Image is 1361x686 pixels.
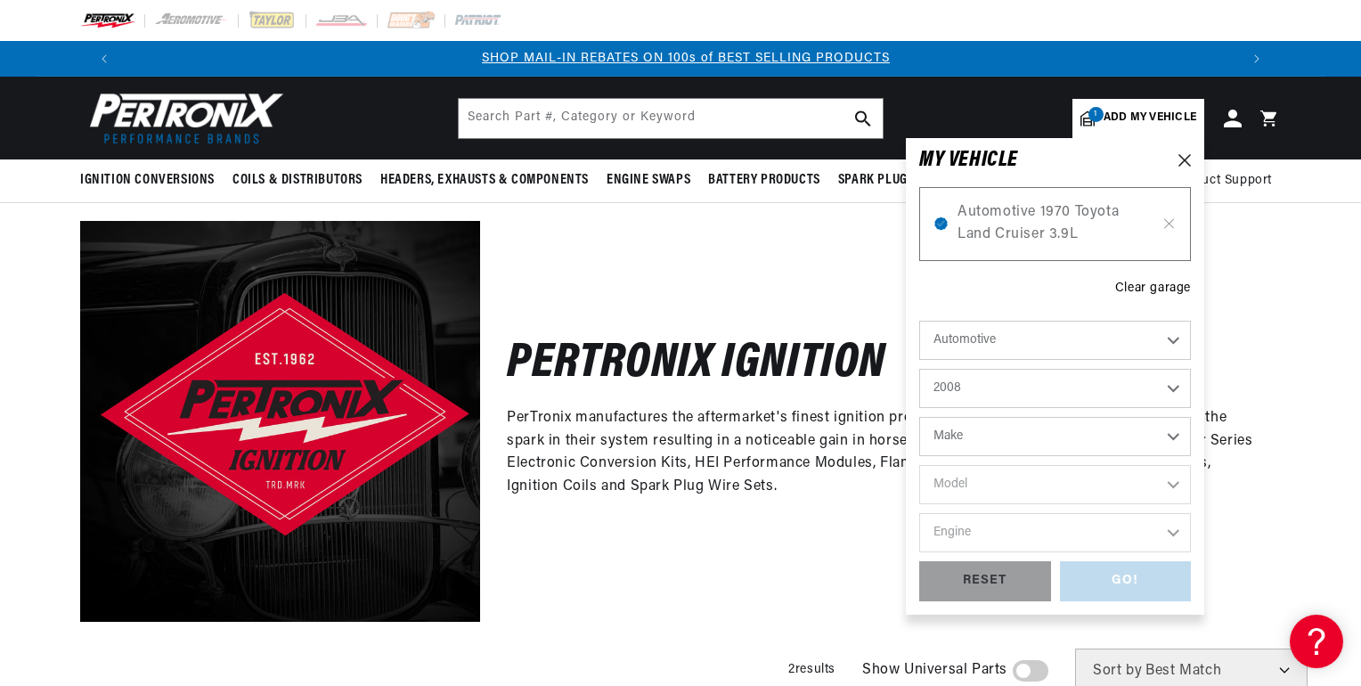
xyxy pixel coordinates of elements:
[380,171,589,190] span: Headers, Exhausts & Components
[1239,41,1275,77] button: Translation missing: en.sections.announcements.next_announcement
[80,221,480,621] img: Pertronix Ignition
[1173,171,1272,191] span: Product Support
[843,99,883,138] button: search button
[708,171,820,190] span: Battery Products
[607,171,690,190] span: Engine Swaps
[829,159,956,201] summary: Spark Plug Wires
[507,407,1254,498] p: PerTronix manufactures the aftermarket's finest ignition products for enthusiasts who want to upg...
[1115,279,1191,298] div: Clear garage
[36,41,1325,77] slideshow-component: Translation missing: en.sections.announcements.announcement_bar
[232,171,363,190] span: Coils & Distributors
[838,171,947,190] span: Spark Plug Wires
[127,49,1244,69] div: 2 of 3
[788,663,835,676] span: 2 results
[919,151,1018,169] h6: MY VEHICLE
[919,513,1191,552] select: Engine
[507,344,885,386] h2: Pertronix Ignition
[598,159,699,201] summary: Engine Swaps
[1173,159,1281,202] summary: Product Support
[958,201,1153,247] span: Automotive 1970 Toyota Land Cruiser 3.9L
[919,321,1191,360] select: Ride Type
[1104,110,1196,127] span: Add my vehicle
[371,159,598,201] summary: Headers, Exhausts & Components
[919,369,1191,408] select: Year
[699,159,829,201] summary: Battery Products
[482,52,890,65] a: SHOP MAIL-IN REBATES ON 100s of BEST SELLING PRODUCTS
[80,171,215,190] span: Ignition Conversions
[919,417,1191,456] select: Make
[80,87,285,149] img: Pertronix
[919,465,1191,504] select: Model
[1088,107,1104,122] span: 1
[1072,99,1204,138] a: 1Add my vehicle
[127,49,1244,69] div: Announcement
[80,159,224,201] summary: Ignition Conversions
[459,99,883,138] input: Search Part #, Category or Keyword
[86,41,122,77] button: Translation missing: en.sections.announcements.previous_announcement
[224,159,371,201] summary: Coils & Distributors
[862,659,1007,682] span: Show Universal Parts
[919,561,1051,601] div: RESET
[1093,664,1142,678] span: Sort by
